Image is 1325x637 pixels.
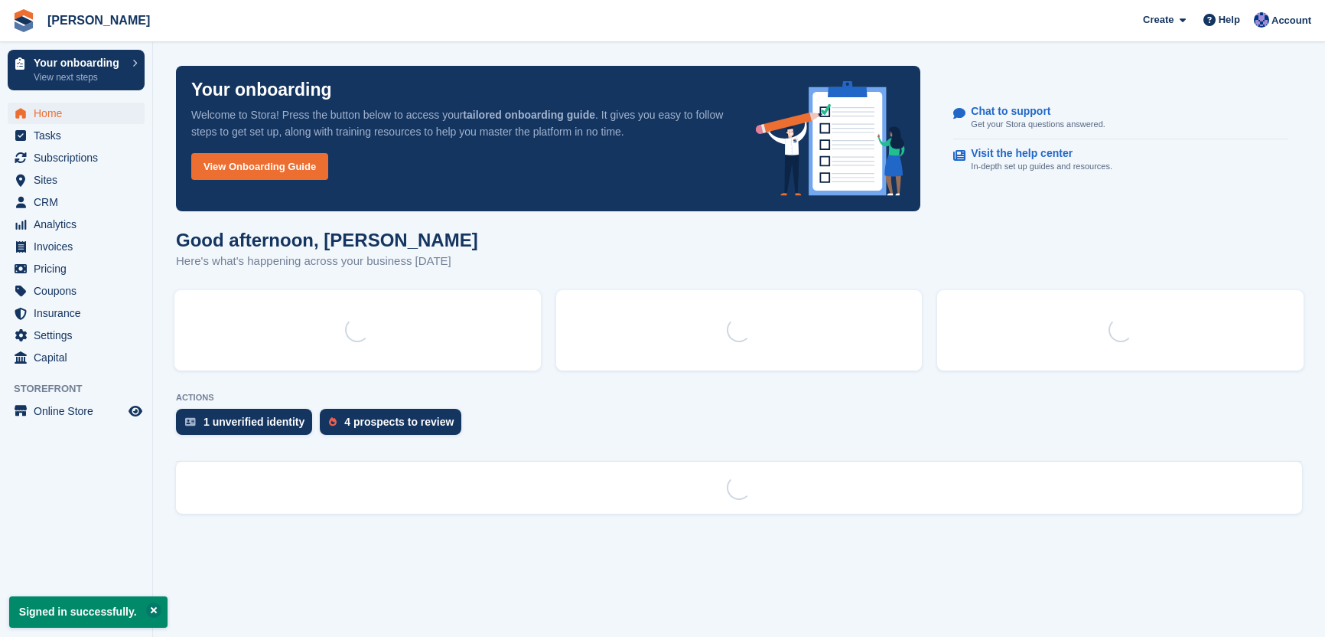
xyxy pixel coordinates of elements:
[8,103,145,124] a: menu
[8,169,145,191] a: menu
[34,191,125,213] span: CRM
[8,258,145,279] a: menu
[8,147,145,168] a: menu
[34,258,125,279] span: Pricing
[14,381,152,397] span: Storefront
[176,230,478,250] h1: Good afternoon, [PERSON_NAME]
[12,9,35,32] img: stora-icon-8386f47178a22dfd0bd8f6a31ec36ba5ce8667c1dd55bd0f319d3a0aa187defe.svg
[8,325,145,346] a: menu
[34,169,125,191] span: Sites
[8,236,145,257] a: menu
[34,280,125,302] span: Coupons
[1143,12,1174,28] span: Create
[34,302,125,324] span: Insurance
[126,402,145,420] a: Preview store
[8,50,145,90] a: Your onboarding View next steps
[971,105,1092,118] p: Chat to support
[8,280,145,302] a: menu
[34,103,125,124] span: Home
[34,147,125,168] span: Subscriptions
[191,81,332,99] p: Your onboarding
[329,417,337,426] img: prospect-51fa495bee0391a8d652442698ab0144808aea92771e9ea1ae160a38d050c398.svg
[8,191,145,213] a: menu
[185,417,196,426] img: verify_identity-adf6edd0f0f0b5bbfe63781bf79b02c33cf7c696d77639b501bdc392416b5a36.svg
[203,416,304,428] div: 1 unverified identity
[34,325,125,346] span: Settings
[191,153,328,180] a: View Onboarding Guide
[34,214,125,235] span: Analytics
[971,147,1100,160] p: Visit the help center
[176,253,478,270] p: Here's what's happening across your business [DATE]
[34,57,125,68] p: Your onboarding
[1271,13,1311,28] span: Account
[320,409,469,443] a: 4 prospects to review
[9,596,168,628] p: Signed in successfully.
[176,409,320,443] a: 1 unverified identity
[8,214,145,235] a: menu
[953,97,1288,139] a: Chat to support Get your Stora questions answered.
[953,139,1288,181] a: Visit the help center In-depth set up guides and resources.
[34,125,125,146] span: Tasks
[34,400,125,422] span: Online Store
[344,416,454,428] div: 4 prospects to review
[463,109,595,121] strong: tailored onboarding guide
[8,400,145,422] a: menu
[1219,12,1240,28] span: Help
[41,8,156,33] a: [PERSON_NAME]
[8,302,145,324] a: menu
[756,81,906,196] img: onboarding-info-6c161a55d2c0e0a8cae90662b2fe09162a5109e8cc188191df67fb4f79e88e88.svg
[176,393,1302,403] p: ACTIONS
[8,125,145,146] a: menu
[8,347,145,368] a: menu
[1254,12,1269,28] img: Joel Isaksson
[34,70,125,84] p: View next steps
[34,347,125,368] span: Capital
[34,236,125,257] span: Invoices
[971,160,1112,173] p: In-depth set up guides and resources.
[191,106,731,140] p: Welcome to Stora! Press the button below to access your . It gives you easy to follow steps to ge...
[971,118,1105,131] p: Get your Stora questions answered.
